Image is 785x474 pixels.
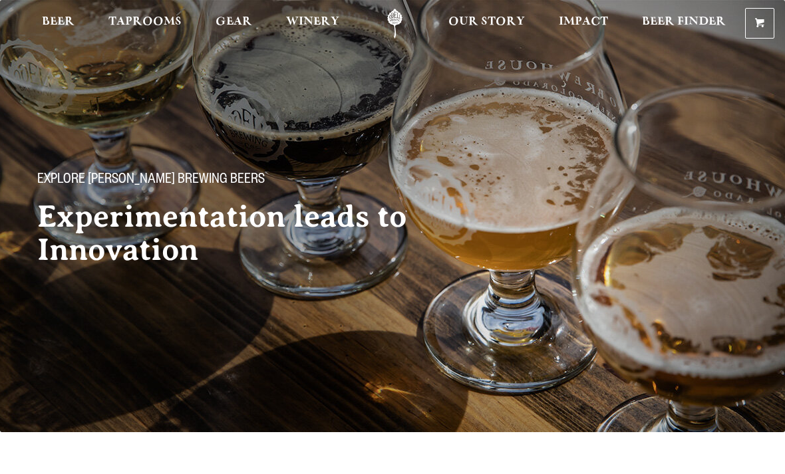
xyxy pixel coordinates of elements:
a: Beer [33,9,83,39]
a: Impact [550,9,617,39]
a: Beer Finder [633,9,734,39]
a: Gear [207,9,261,39]
span: Taprooms [108,17,182,27]
span: Beer [42,17,75,27]
h2: Experimentation leads to Innovation [37,200,452,267]
span: Explore [PERSON_NAME] Brewing Beers [37,172,265,189]
span: Impact [559,17,608,27]
a: Taprooms [100,9,190,39]
span: Beer Finder [642,17,726,27]
a: Our Story [440,9,534,39]
span: Winery [286,17,339,27]
a: Odell Home [370,9,420,39]
span: Gear [216,17,252,27]
a: Winery [277,9,348,39]
span: Our Story [448,17,525,27]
